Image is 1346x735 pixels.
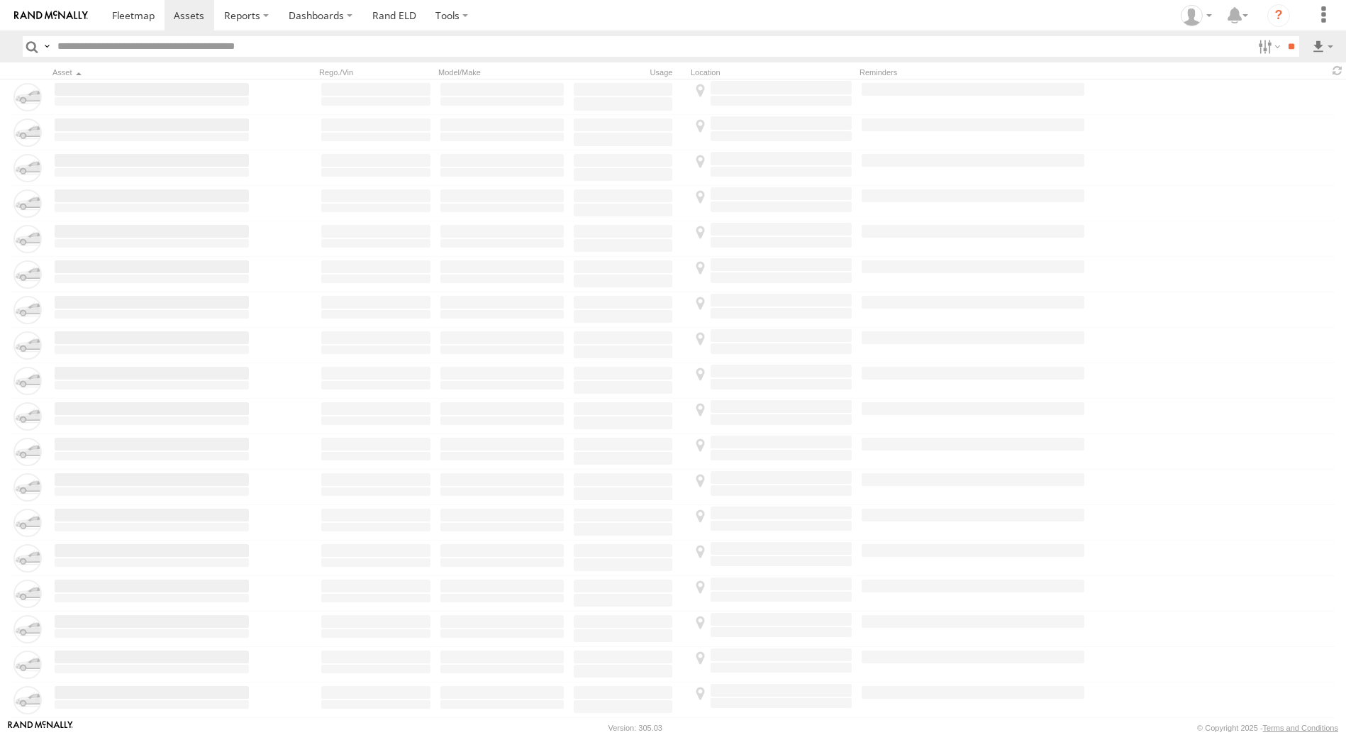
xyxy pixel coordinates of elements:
[319,67,433,77] div: Rego./Vin
[860,67,1086,77] div: Reminders
[1252,36,1283,57] label: Search Filter Options
[691,67,854,77] div: Location
[1197,724,1338,732] div: © Copyright 2025 -
[14,11,88,21] img: rand-logo.svg
[1267,4,1290,27] i: ?
[1311,36,1335,57] label: Export results as...
[438,67,566,77] div: Model/Make
[52,67,251,77] div: Click to Sort
[572,67,685,77] div: Usage
[1176,5,1217,26] div: Gene Roberts
[8,721,73,735] a: Visit our Website
[608,724,662,732] div: Version: 305.03
[1329,64,1346,77] span: Refresh
[41,36,52,57] label: Search Query
[1263,724,1338,732] a: Terms and Conditions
